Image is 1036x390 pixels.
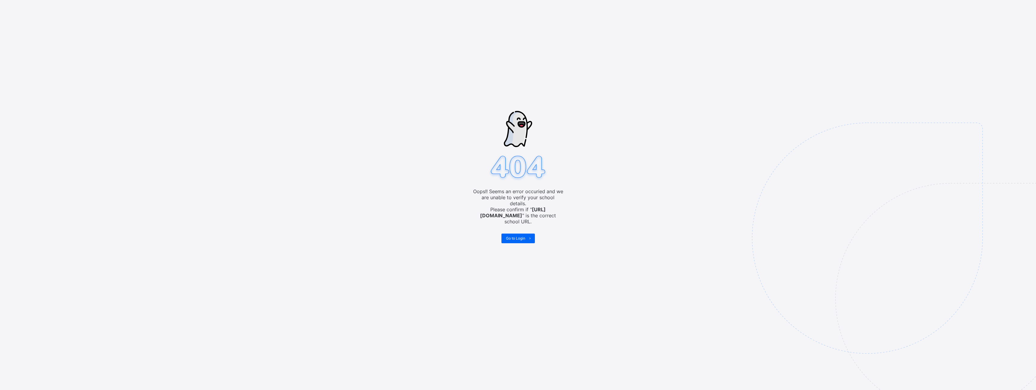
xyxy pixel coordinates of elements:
span: Oops!! Seems an error occuried and we are unable to verify your school details. [473,188,563,206]
img: ghost-strokes.05e252ede52c2f8dbc99f45d5e1f5e9f.svg [504,111,532,147]
span: Go to Login [506,236,525,241]
span: Please confirm if " " is the correct school URL. [473,206,563,225]
b: [URL][DOMAIN_NAME] [480,206,546,219]
img: 404.8bbb34c871c4712298a25e20c4dc75c7.svg [488,154,548,181]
